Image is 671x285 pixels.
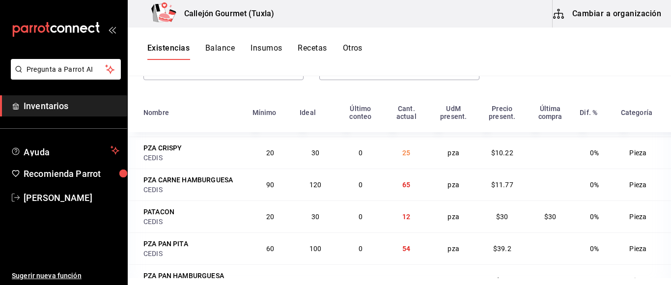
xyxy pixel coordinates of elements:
[311,213,319,221] span: 30
[147,43,363,60] div: navigation tabs
[491,149,513,157] span: $10.22
[298,43,327,60] button: Recetas
[300,109,316,116] div: Ideal
[309,245,321,253] span: 100
[496,277,508,285] span: $40
[590,181,599,189] span: 0%
[143,239,188,249] div: PZA PAN PITA
[402,245,410,253] span: 54
[590,213,599,221] span: 0%
[24,144,107,156] span: Ayuda
[251,43,282,60] button: Insumos
[590,245,599,253] span: 0%
[402,277,410,285] span: 28
[615,137,671,169] td: Pieza
[311,149,319,157] span: 30
[205,43,235,60] button: Balance
[590,277,599,285] span: 0%
[359,245,363,253] span: 0
[429,200,478,232] td: pza
[359,277,363,285] span: 0
[143,143,182,153] div: PZA CRISPY
[24,99,119,113] span: Inventarios
[266,245,274,253] span: 60
[435,105,472,120] div: UdM present.
[309,277,321,285] span: 120
[176,8,274,20] h3: Callejón Gourmet (Tuxla)
[266,149,274,157] span: 20
[143,217,241,227] div: CEDIS
[12,271,119,281] span: Sugerir nueva función
[143,185,241,195] div: CEDIS
[484,105,521,120] div: Precio present.
[491,181,513,189] span: $11.77
[359,181,363,189] span: 0
[343,43,363,60] button: Otros
[532,105,568,120] div: Última compra
[266,181,274,189] span: 90
[402,181,410,189] span: 65
[266,277,274,285] span: 70
[615,232,671,264] td: Pieza
[143,249,241,258] div: CEDIS
[621,109,652,116] div: Categoría
[615,200,671,232] td: Pieza
[429,137,478,169] td: pza
[11,59,121,80] button: Pregunta a Parrot AI
[359,149,363,157] span: 0
[252,109,277,116] div: Mínimo
[590,149,599,157] span: 0%
[402,213,410,221] span: 12
[429,232,478,264] td: pza
[143,109,169,116] div: Nombre
[143,175,233,185] div: PZA CARNE HAMBURGUESA
[143,207,174,217] div: PATACON
[359,213,363,221] span: 0
[147,43,190,60] button: Existencias
[343,105,378,120] div: Último conteo
[7,71,121,82] a: Pregunta a Parrot AI
[544,213,556,221] span: $30
[402,149,410,157] span: 25
[266,213,274,221] span: 20
[108,26,116,33] button: open_drawer_menu
[27,64,106,75] span: Pregunta a Parrot AI
[615,169,671,200] td: Pieza
[24,191,119,204] span: [PERSON_NAME]
[390,105,423,120] div: Cant. actual
[143,271,224,281] div: PZA PAN HAMBURGUESA
[143,153,241,163] div: CEDIS
[309,181,321,189] span: 120
[493,245,511,253] span: $39.2
[496,213,508,221] span: $30
[429,169,478,200] td: pza
[580,109,597,116] div: Dif. %
[24,167,119,180] span: Recomienda Parrot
